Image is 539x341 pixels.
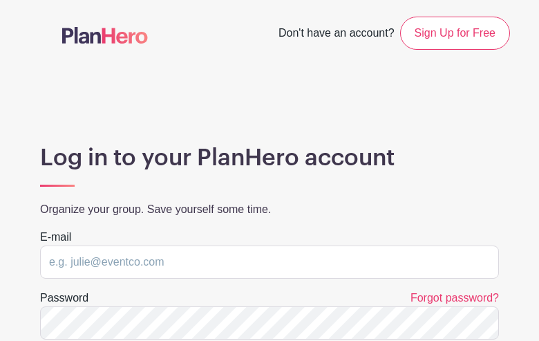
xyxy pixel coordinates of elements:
[40,144,499,172] h1: Log in to your PlanHero account
[410,292,499,304] a: Forgot password?
[40,246,499,279] input: e.g. julie@eventco.com
[40,201,499,218] p: Organize your group. Save yourself some time.
[40,229,71,246] label: E-mail
[278,19,395,50] span: Don't have an account?
[40,290,88,306] label: Password
[400,17,510,50] a: Sign Up for Free
[62,27,148,44] img: logo-507f7623f17ff9eddc593b1ce0a138ce2505c220e1c5a4e2b4648c50719b7d32.svg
